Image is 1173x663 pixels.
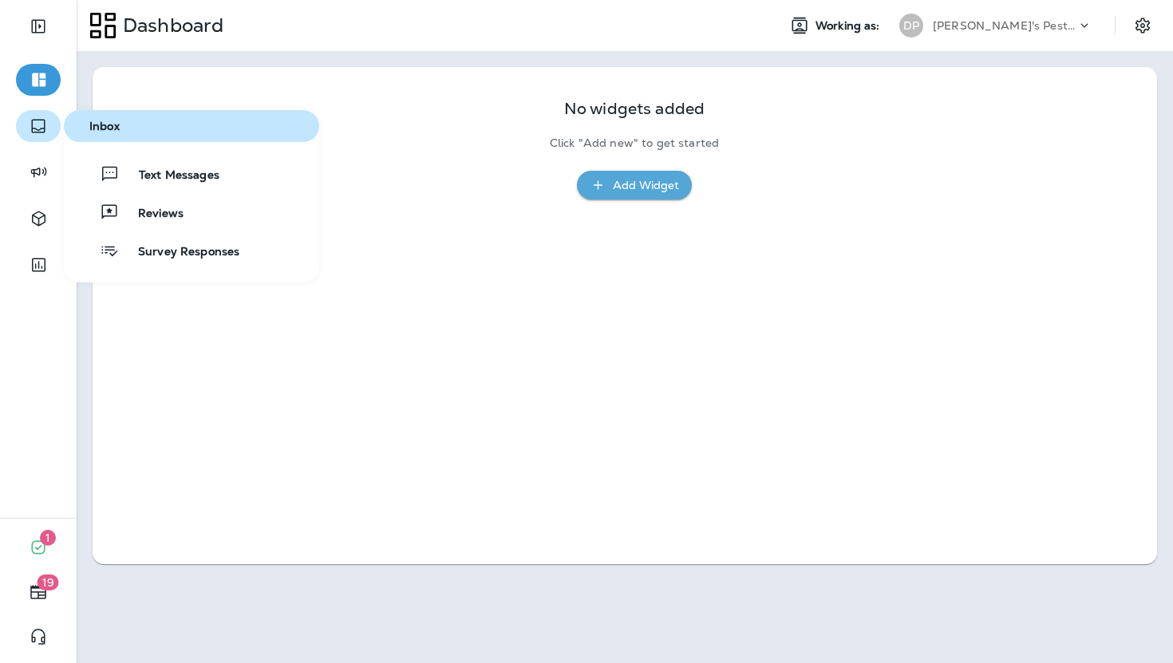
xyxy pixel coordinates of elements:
[117,14,223,37] p: Dashboard
[64,235,319,266] button: Survey Responses
[1128,11,1157,40] button: Settings
[38,574,59,590] span: 19
[64,110,319,142] button: Inbox
[70,120,313,133] span: Inbox
[119,245,239,260] span: Survey Responses
[613,176,679,195] div: Add Widget
[899,14,923,37] div: DP
[933,19,1076,32] p: [PERSON_NAME]'s Pest Control
[120,168,219,184] span: Text Messages
[16,10,61,42] button: Expand Sidebar
[40,530,56,546] span: 1
[119,207,184,222] span: Reviews
[64,158,319,190] button: Text Messages
[550,136,719,150] p: Click "Add new" to get started
[564,102,705,116] p: No widgets added
[816,19,883,33] span: Working as:
[64,196,319,228] button: Reviews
